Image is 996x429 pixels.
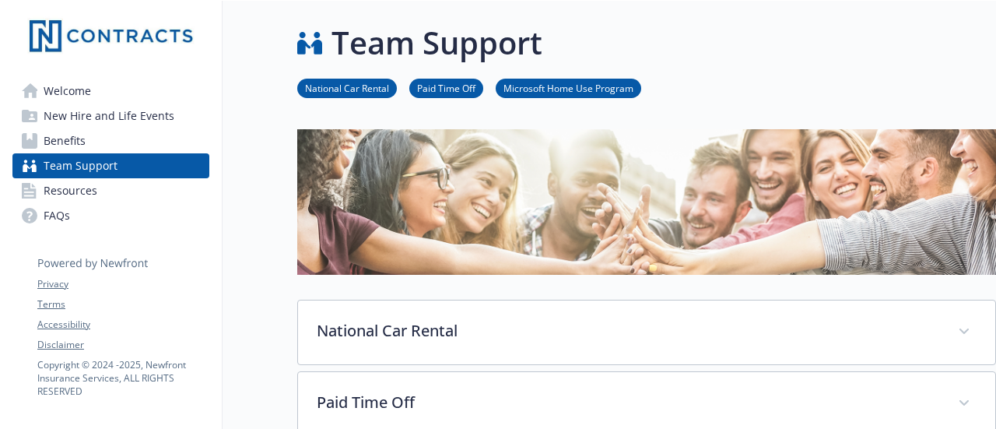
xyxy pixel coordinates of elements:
h1: Team Support [331,19,542,66]
a: Disclaimer [37,338,209,352]
p: Paid Time Off [317,391,939,414]
div: National Car Rental [298,301,995,364]
a: Welcome [12,79,209,104]
a: FAQs [12,203,209,228]
span: FAQs [44,203,70,228]
a: Accessibility [37,318,209,332]
a: Privacy [37,277,209,291]
a: Benefits [12,128,209,153]
img: team support page banner [297,129,996,275]
span: Welcome [44,79,91,104]
a: National Car Rental [297,80,397,95]
a: Team Support [12,153,209,178]
span: Benefits [44,128,86,153]
a: Paid Time Off [409,80,483,95]
p: Copyright © 2024 - 2025 , Newfront Insurance Services, ALL RIGHTS RESERVED [37,358,209,398]
span: Resources [44,178,97,203]
span: Team Support [44,153,117,178]
a: New Hire and Life Events [12,104,209,128]
a: Terms [37,297,209,311]
a: Resources [12,178,209,203]
span: New Hire and Life Events [44,104,174,128]
a: Microsoft Home Use Program [496,80,641,95]
p: National Car Rental [317,319,939,343]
